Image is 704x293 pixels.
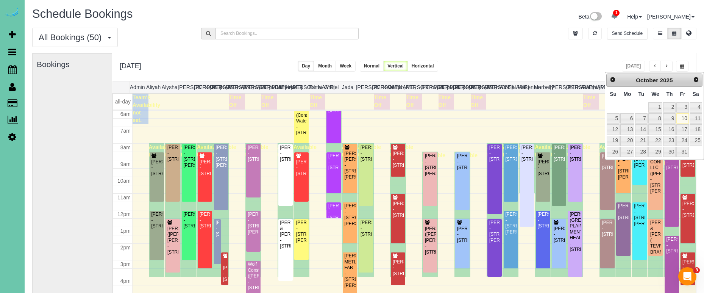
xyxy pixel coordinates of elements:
[372,81,388,93] th: [PERSON_NAME]
[553,145,565,162] div: [PERSON_NAME] - [STREET_ADDRESS]
[296,220,307,243] div: [PERSON_NAME] - [STREET_ADDRESS][PERSON_NAME]
[553,226,565,243] div: [PERSON_NAME] - [STREET_ADDRESS]
[437,81,453,93] th: [PERSON_NAME]
[650,153,661,194] div: COLLEGE CONNECTION, LLC ([PERSON_NAME]) - [STREET_ADDRESS][PERSON_NAME]
[638,91,644,97] span: Tuesday
[117,194,131,201] span: 11am
[650,220,661,273] div: [PERSON_NAME] & [PERSON_NAME] ( TEVRA BRANDS ) - [STREET_ADDRESS][PERSON_NAME]
[421,81,437,93] th: [PERSON_NAME]
[613,10,620,16] span: 1
[676,113,688,124] a: 10
[215,145,227,168] div: [PERSON_NAME] - [STREET_ADDRESS][PERSON_NAME]
[635,124,647,135] a: 14
[602,153,613,171] div: [PERSON_NAME] - [STREET_ADDRESS]
[275,81,291,93] th: Demona
[165,144,188,158] span: Available time
[537,212,549,229] div: [PERSON_NAME] - [STREET_ADDRESS]
[570,212,581,252] div: [PERSON_NAME] (GREAT PLAINS MENTAL HEALTH) - [STREET_ADDRESS]
[505,212,517,235] div: [PERSON_NAME] - [STREET_ADDRESS][PERSON_NAME]
[666,153,677,171] div: [PERSON_NAME] - [STREET_ADDRESS]
[194,81,210,93] th: [PERSON_NAME]
[648,124,663,135] a: 15
[634,203,645,227] div: [PERSON_NAME] - [STREET_ADDRESS][PERSON_NAME]
[129,81,145,93] th: Admin
[358,144,381,158] span: Available time
[620,136,634,146] a: 20
[344,151,356,180] div: [PERSON_NAME] [PERSON_NAME] - [STREET_ADDRESS][PERSON_NAME]
[635,147,647,157] a: 28
[242,81,259,93] th: [PERSON_NAME]
[607,75,618,85] a: Prev
[388,81,404,93] th: Jerrah
[340,81,356,93] th: Jada
[248,145,259,162] div: [PERSON_NAME] - [STREET_ADDRESS]
[149,144,172,158] span: Available time
[328,153,339,171] div: [PERSON_NAME] - [STREET_ADDRESS]
[5,8,20,18] img: Automaid Logo
[567,144,590,158] span: Available time
[635,136,647,146] a: 21
[120,161,131,167] span: 9am
[183,145,195,168] div: [PERSON_NAME] - [STREET_ADDRESS][PERSON_NAME]
[117,178,131,184] span: 10am
[32,7,133,20] span: Schedule Bookings
[690,113,702,124] a: 11
[648,147,663,157] a: 29
[676,147,688,157] a: 31
[666,91,673,97] span: Thursday
[620,124,634,135] a: 13
[610,77,616,83] span: Prev
[663,147,676,157] a: 30
[454,152,478,166] span: Available time
[120,128,131,134] span: 7am
[485,81,502,93] th: [PERSON_NAME]
[120,61,141,70] h2: [DATE]
[620,113,634,124] a: 6
[213,144,236,158] span: Available time
[690,124,702,135] a: 18
[215,28,359,39] input: Search Bookings..
[551,144,574,158] span: Available time
[280,145,291,162] div: [PERSON_NAME] - [STREET_ADDRESS]
[215,220,219,237] div: [PERSON_NAME] - [STREET_ADDRESS]
[457,226,468,243] div: [PERSON_NAME] - [STREET_ADDRESS]
[583,94,595,108] span: Time Off
[32,28,118,47] button: All Bookings (50)
[602,220,613,237] div: [PERSON_NAME] - [STREET_ADDRESS]
[566,81,582,93] th: [PERSON_NAME]
[599,144,623,158] span: Available time
[117,211,131,217] span: 12pm
[278,144,301,158] span: Available time
[518,81,534,93] th: Makenna
[199,159,211,177] div: [PERSON_NAME] - [STREET_ADDRESS]
[489,220,500,243] div: [PERSON_NAME] - [STREET_ADDRESS][PERSON_NAME]
[607,136,620,146] a: 19
[356,81,372,93] th: [PERSON_NAME]
[280,220,291,249] div: [PERSON_NAME] & [PERSON_NAME] - [STREET_ADDRESS]
[248,262,259,291] div: Wolf Construction ([PERSON_NAME]) - [STREET_ADDRESS]
[210,81,226,93] th: [PERSON_NAME]
[291,81,308,93] th: [PERSON_NAME]
[579,14,602,20] a: Beta
[487,144,510,158] span: Available time
[519,144,542,158] span: Available time
[151,212,162,229] div: [PERSON_NAME] - [STREET_ADDRESS]
[550,81,567,93] th: [PERSON_NAME]
[120,278,131,284] span: 4pm
[691,75,701,85] a: Next
[690,102,702,113] a: 4
[607,28,648,39] button: Send Schedule
[298,61,314,72] button: Day
[404,81,421,93] th: [PERSON_NAME]
[259,81,275,93] th: [PERSON_NAME]
[501,81,518,93] th: Lola
[618,203,629,221] div: [PERSON_NAME] - [STREET_ADDRESS]
[183,212,195,229] div: [PERSON_NAME] - [STREET_ADDRESS]
[503,144,526,158] span: Available time
[607,124,620,135] a: 12
[162,81,178,93] th: Alysha
[181,144,204,158] span: Available time
[120,144,131,150] span: 8am
[682,259,694,277] div: [PERSON_NAME] - [STREET_ADDRESS]
[344,203,356,227] div: [PERSON_NAME] - [STREET_ADDRESS][PERSON_NAME]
